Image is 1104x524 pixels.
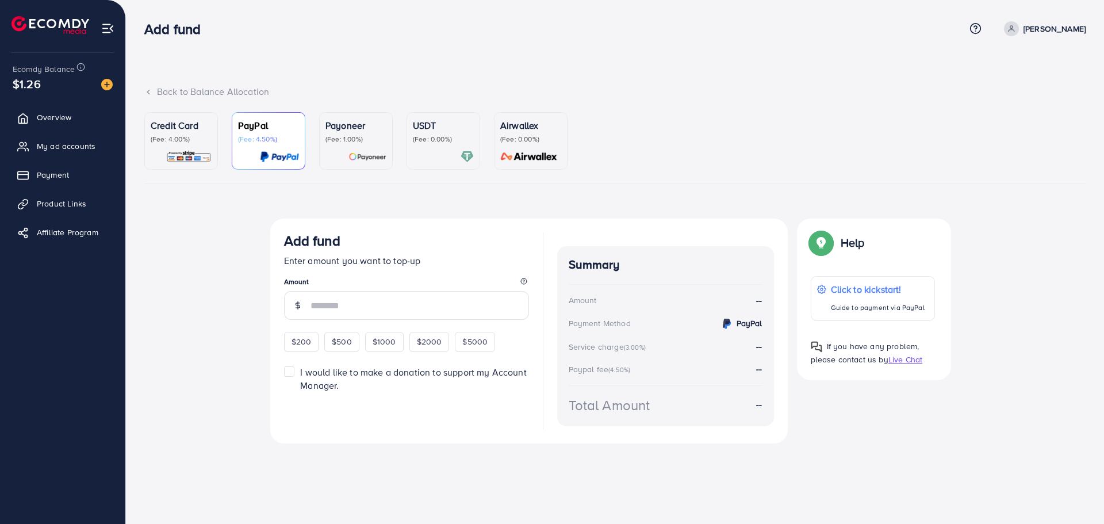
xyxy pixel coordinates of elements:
[151,118,212,132] p: Credit Card
[238,118,299,132] p: PayPal
[260,150,299,163] img: card
[37,198,86,209] span: Product Links
[831,282,925,296] p: Click to kickstart!
[413,135,474,144] p: (Fee: 0.00%)
[332,336,352,347] span: $500
[9,221,117,244] a: Affiliate Program
[37,140,95,152] span: My ad accounts
[325,135,386,144] p: (Fee: 1.00%)
[888,354,922,365] span: Live Chat
[831,301,925,315] p: Guide to payment via PayPal
[569,395,650,415] div: Total Amount
[569,364,634,375] div: Paypal fee
[461,150,474,163] img: card
[284,232,340,249] h3: Add fund
[9,106,117,129] a: Overview
[348,150,386,163] img: card
[300,366,526,392] span: I would like to make a donation to support my Account Manager.
[1055,472,1095,515] iframe: Chat
[9,192,117,215] a: Product Links
[238,135,299,144] p: (Fee: 4.50%)
[151,135,212,144] p: (Fee: 4.00%)
[37,169,69,181] span: Payment
[841,236,865,250] p: Help
[756,362,762,375] strong: --
[101,22,114,35] img: menu
[9,135,117,158] a: My ad accounts
[373,336,396,347] span: $1000
[811,232,831,253] img: Popup guide
[325,118,386,132] p: Payoneer
[569,318,631,329] div: Payment Method
[144,21,210,37] h3: Add fund
[413,118,474,132] p: USDT
[11,16,89,34] img: logo
[624,343,646,352] small: (3.00%)
[101,79,113,90] img: image
[608,365,630,374] small: (4.50%)
[37,227,98,238] span: Affiliate Program
[166,150,212,163] img: card
[569,341,649,353] div: Service charge
[462,336,488,347] span: $5000
[737,318,762,329] strong: PayPal
[144,85,1086,98] div: Back to Balance Allocation
[284,277,529,291] legend: Amount
[1023,22,1086,36] p: [PERSON_NAME]
[13,75,41,92] span: $1.26
[9,163,117,186] a: Payment
[497,150,561,163] img: card
[756,398,762,411] strong: --
[417,336,442,347] span: $2000
[720,317,734,331] img: credit
[500,118,561,132] p: Airwallex
[284,254,529,267] p: Enter amount you want to top-up
[37,112,71,123] span: Overview
[569,258,762,272] h4: Summary
[756,294,762,307] strong: --
[999,21,1086,36] a: [PERSON_NAME]
[13,63,75,75] span: Ecomdy Balance
[569,294,597,306] div: Amount
[292,336,312,347] span: $200
[500,135,561,144] p: (Fee: 0.00%)
[811,341,822,353] img: Popup guide
[756,340,762,353] strong: --
[811,341,919,365] span: If you have any problem, please contact us by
